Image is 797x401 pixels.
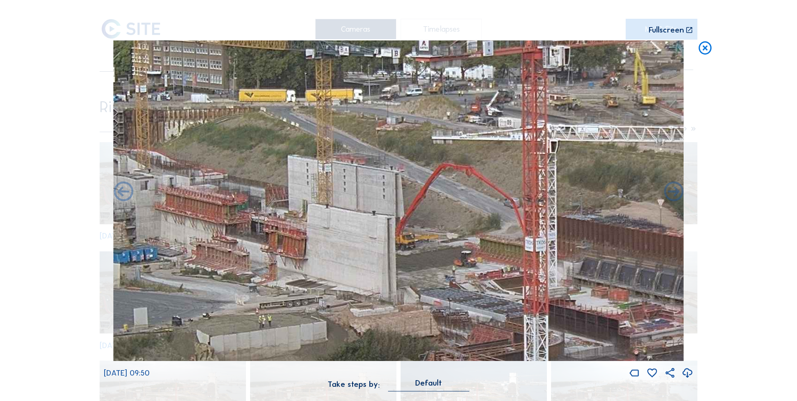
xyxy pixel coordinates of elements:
div: Default [388,379,469,391]
i: Forward [112,180,135,204]
img: Image [113,40,684,361]
div: Fullscreen [649,26,684,35]
span: [DATE] 09:50 [104,368,150,378]
div: Take steps by: [328,381,380,388]
div: Default [415,379,442,387]
i: Back [662,180,685,204]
